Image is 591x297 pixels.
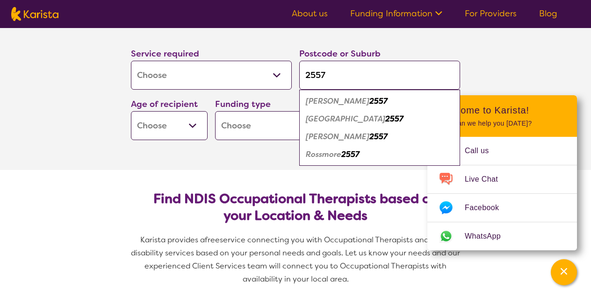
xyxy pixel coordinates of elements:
em: Rossmore [306,149,341,159]
label: Service required [131,48,199,59]
span: Live Chat [465,172,509,186]
a: Web link opens in a new tab. [427,222,577,250]
a: Funding Information [350,8,442,19]
a: Blog [539,8,557,19]
span: free [205,235,220,245]
input: Type [299,61,460,90]
div: Gledswood Hills 2557 [304,110,455,128]
a: For Providers [465,8,517,19]
em: 2557 [341,149,360,159]
label: Postcode or Suburb [299,48,381,59]
img: Karista logo [11,7,58,21]
div: Gregory Hills 2557 [304,128,455,146]
em: [PERSON_NAME] [306,96,369,106]
button: Channel Menu [551,259,577,285]
div: Channel Menu [427,95,577,250]
h2: Welcome to Karista! [439,105,566,116]
em: [GEOGRAPHIC_DATA] [306,114,385,124]
em: 2557 [385,114,404,124]
div: Catherine Field 2557 [304,92,455,110]
ul: Choose channel [427,137,577,250]
span: Call us [465,144,500,158]
label: Funding type [215,99,271,110]
span: service connecting you with Occupational Therapists and other disability services based on your p... [131,235,462,284]
label: Age of recipient [131,99,198,110]
span: WhatsApp [465,229,512,243]
p: How can we help you [DATE]? [439,120,566,127]
em: 2557 [369,132,388,141]
span: Karista provides a [140,235,205,245]
div: Rossmore 2557 [304,146,455,163]
a: About us [292,8,328,19]
em: [PERSON_NAME] [306,132,369,141]
em: 2557 [369,96,388,106]
h2: Find NDIS Occupational Therapists based on your Location & Needs [138,191,453,224]
span: Facebook [465,201,510,215]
